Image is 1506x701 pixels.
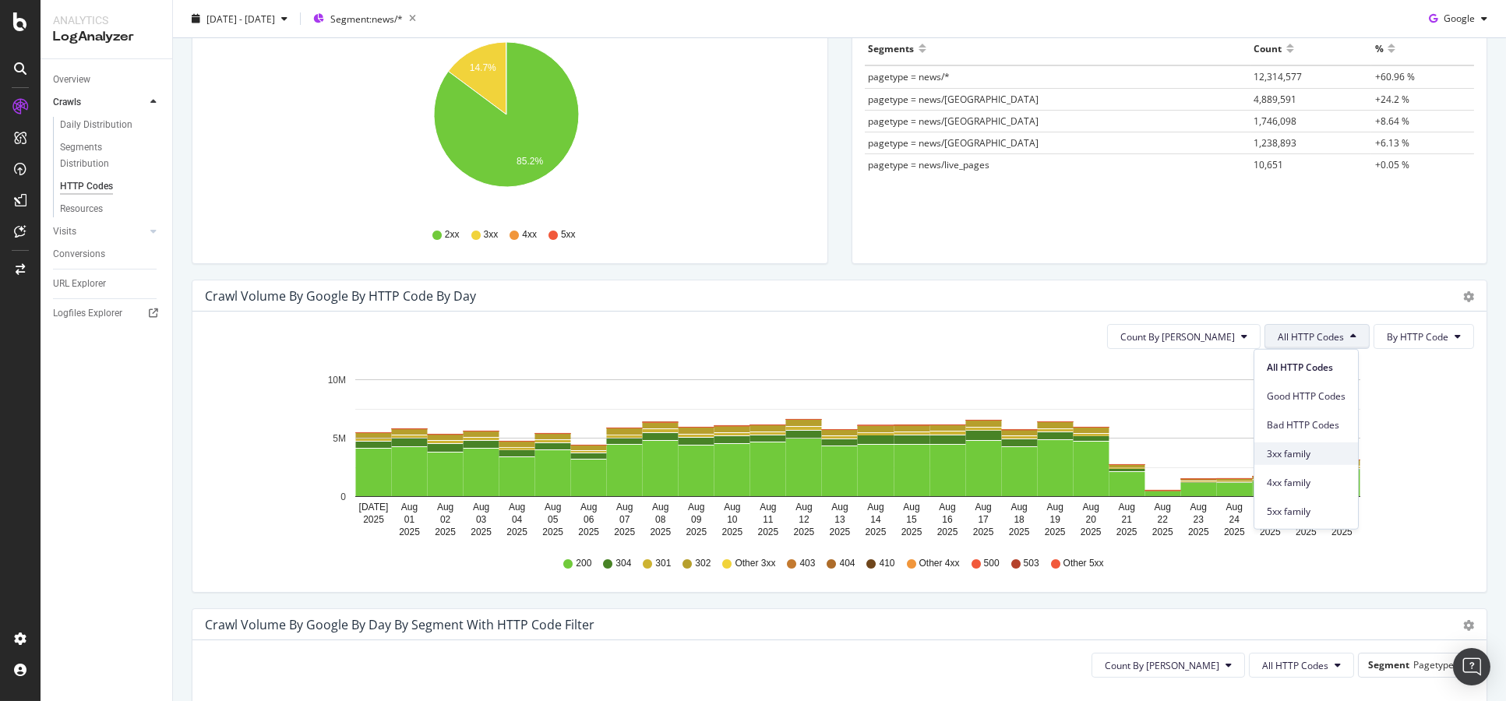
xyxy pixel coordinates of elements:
text: 14.7% [470,63,496,74]
a: Conversions [53,246,161,262]
a: Overview [53,72,161,88]
span: Other 4xx [919,557,960,570]
text: 21 [1122,514,1133,525]
a: HTTP Codes [60,178,161,195]
div: Segments Distribution [60,139,146,172]
text: 24 [1229,514,1240,525]
div: LogAnalyzer [53,28,160,46]
text: 2025 [435,527,456,537]
text: Aug [760,502,776,513]
button: All HTTP Codes [1249,653,1354,678]
text: Aug [1226,502,1243,513]
text: Aug [795,502,812,513]
span: Pagetype [1413,658,1454,671]
text: 10 [727,514,738,525]
text: 2025 [1331,527,1353,537]
div: Analytics [53,12,160,28]
text: 03 [476,514,487,525]
span: +8.64 % [1375,114,1409,128]
span: 503 [1024,557,1039,570]
svg: A chart. [205,33,808,213]
text: 16 [942,514,953,525]
text: 08 [655,514,666,525]
text: 14 [870,514,881,525]
text: 2025 [578,527,599,537]
text: 5M [333,433,346,444]
text: 2025 [1152,527,1173,537]
span: pagetype = news/live_pages [869,158,990,171]
text: 01 [404,514,415,525]
text: 20 [1086,514,1097,525]
a: Visits [53,224,146,240]
text: Aug [437,502,453,513]
text: Aug [1190,502,1207,513]
text: Aug [975,502,991,513]
text: Aug [652,502,668,513]
span: 2xx [445,228,460,241]
span: pagetype = news/* [869,70,951,83]
text: Aug [473,502,489,513]
span: Other 5xx [1063,557,1104,570]
text: Aug [401,502,418,513]
text: 2025 [471,527,492,537]
span: Good HTTP Codes [1267,389,1346,403]
a: Daily Distribution [60,117,161,133]
span: 302 [695,557,711,570]
text: 85.2% [517,156,543,167]
text: 2025 [1224,527,1245,537]
span: All HTTP Codes [1262,659,1328,672]
div: gear [1463,620,1474,631]
span: By HTTP Code [1387,330,1448,343]
text: 12 [799,514,809,525]
text: 2025 [542,527,563,537]
span: Count By Day [1120,330,1235,343]
span: 403 [799,557,815,570]
text: 13 [834,514,845,525]
text: 09 [691,514,702,525]
span: [DATE] - [DATE] [206,12,275,25]
text: 18 [1014,514,1025,525]
div: Crawl Volume by google by HTTP Code by Day [205,288,476,304]
span: 301 [655,557,671,570]
button: Google [1423,6,1494,31]
text: 2025 [1045,527,1066,537]
a: Segments Distribution [60,139,161,172]
div: Logfiles Explorer [53,305,122,322]
text: 04 [512,514,523,525]
span: Bad HTTP Codes [1267,417,1346,432]
text: Aug [831,502,848,513]
text: 07 [619,514,630,525]
div: gear [1463,291,1474,302]
div: Segments [869,36,915,61]
div: HTTP Codes [60,178,113,195]
span: Segment: news/* [330,12,403,25]
text: Aug [1119,502,1135,513]
div: URL Explorer [53,276,106,292]
span: 3xx [484,228,499,241]
text: 19 [1050,514,1061,525]
div: Open Intercom Messenger [1453,648,1490,685]
text: 2025 [722,527,743,537]
div: Crawl Volume by google by Day by Segment with HTTP Code Filter [205,617,594,632]
text: 2025 [614,527,635,537]
text: Aug [688,502,704,513]
button: By HTTP Code [1374,324,1474,349]
svg: A chart. [205,361,1461,542]
button: Count By [PERSON_NAME] [1092,653,1245,678]
div: Overview [53,72,90,88]
div: Count [1254,36,1282,61]
text: Aug [1010,502,1027,513]
span: 5xx family [1267,504,1346,518]
text: 11 [763,514,774,525]
text: 2025 [650,527,671,537]
text: 2025 [1081,527,1102,537]
button: All HTTP Codes [1264,324,1370,349]
text: 2025 [1188,527,1209,537]
div: Visits [53,224,76,240]
text: 2025 [1009,527,1030,537]
span: Google [1444,12,1475,25]
span: 1,746,098 [1254,114,1297,128]
text: Aug [1155,502,1171,513]
span: +24.2 % [1375,93,1409,106]
div: Resources [60,201,103,217]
